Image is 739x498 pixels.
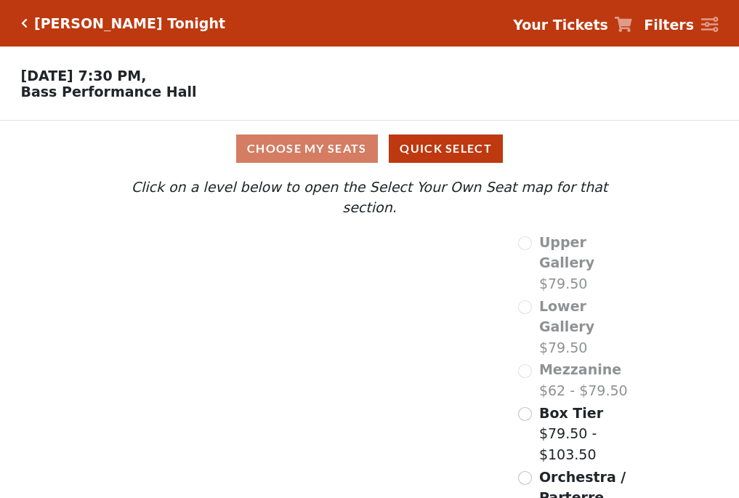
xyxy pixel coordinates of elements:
label: $62 - $79.50 [539,359,628,401]
button: Quick Select [389,134,503,163]
a: Your Tickets [513,15,632,36]
span: Mezzanine [539,361,621,377]
label: $79.50 [539,296,637,358]
span: Lower Gallery [539,298,594,335]
a: Filters [644,15,718,36]
span: Upper Gallery [539,234,594,271]
p: Click on a level below to open the Select Your Own Seat map for that section. [102,177,636,218]
path: Upper Gallery - Seats Available: 0 [173,239,336,278]
path: Lower Gallery - Seats Available: 0 [185,271,358,326]
path: Orchestra / Parterre Circle - Seats Available: 561 [263,374,428,474]
strong: Your Tickets [513,17,608,33]
strong: Filters [644,17,694,33]
span: Box Tier [539,405,603,421]
label: $79.50 - $103.50 [539,403,637,465]
label: $79.50 [539,232,637,294]
a: Click here to go back to filters [21,18,28,28]
h5: [PERSON_NAME] Tonight [34,15,225,32]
